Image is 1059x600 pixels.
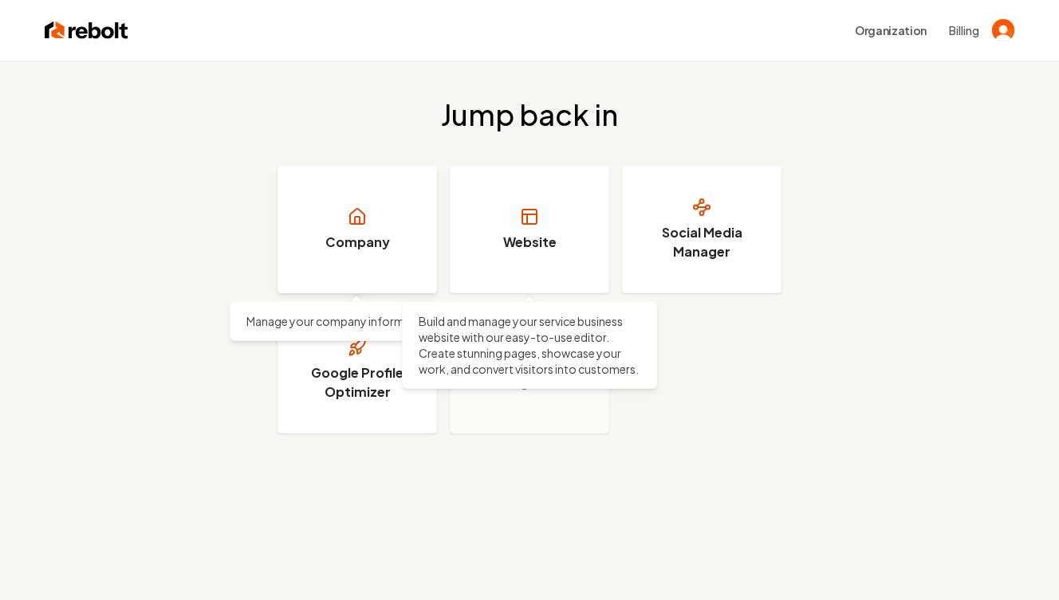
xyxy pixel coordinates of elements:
button: Organization [845,16,936,45]
button: Open user button [992,19,1014,41]
h3: Social Media Manager [642,223,762,261]
p: Manage your company information. [246,313,468,329]
h3: Website [503,233,557,252]
img: 's logo [992,19,1014,41]
a: Google Profile Optimizer [278,306,437,433]
h2: Jump back in [441,99,618,131]
img: Rebolt Logo [45,19,128,41]
button: Billing [949,22,979,38]
a: Company [278,166,437,293]
a: Website [450,166,609,293]
h3: Google Profile Optimizer [297,363,417,402]
a: Social Media Manager [622,166,781,293]
h3: Company [325,233,390,252]
p: Build and manage your service business website with our easy-to-use editor. Create stunning pages... [419,313,640,377]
